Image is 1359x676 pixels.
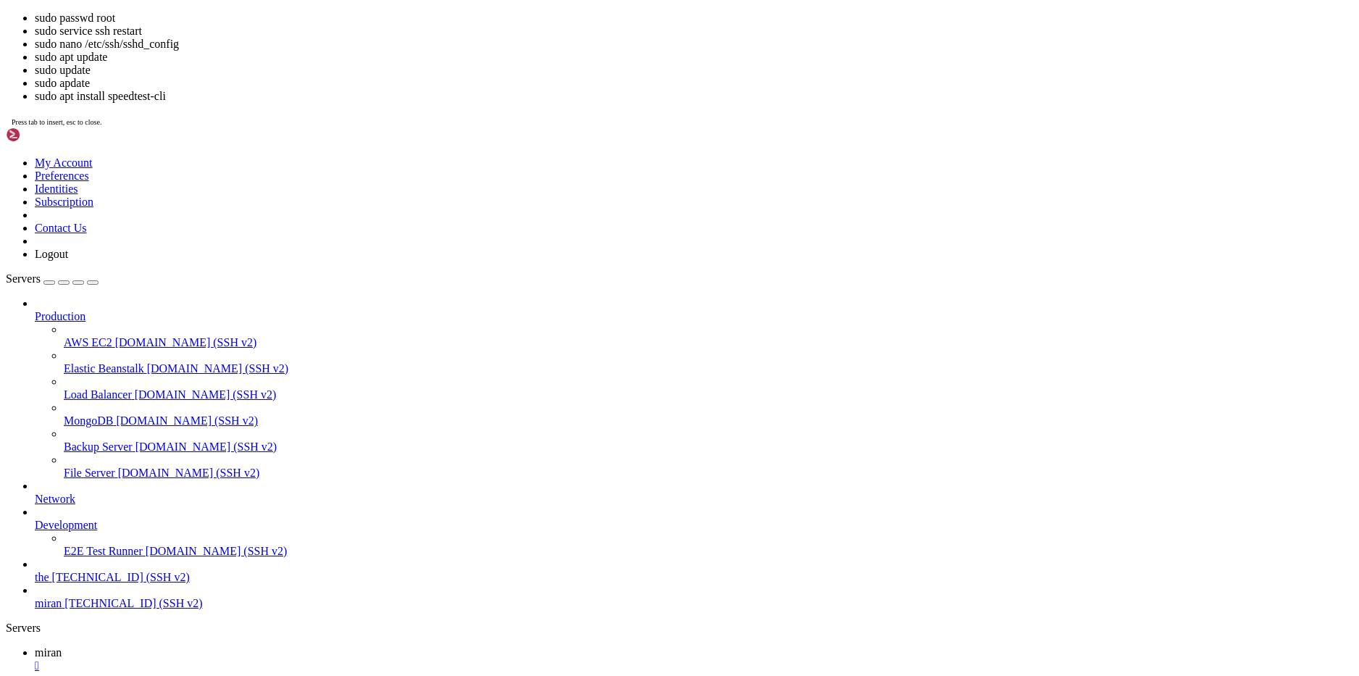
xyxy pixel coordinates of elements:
[6,272,41,285] span: Servers
[35,77,1353,90] li: sudo apdate
[64,336,1353,349] a: AWS EC2 [DOMAIN_NAME] (SSH v2)
[64,414,1353,427] a: MongoDB [DOMAIN_NAME] (SSH v2)
[35,646,1353,672] a: miran
[35,646,62,659] span: miran
[6,129,1171,141] x-row: Memory usage: 10% IPv4 address for eth0: [TECHNICAL_ID]
[6,400,1171,412] x-row: To run a command as administrator (user "root"), use "sudo <command>".
[6,117,1171,129] x-row: Usage of /: 4.3% of 38.58GB Users logged in: 0
[6,228,1171,240] x-row: See [URL][DOMAIN_NAME] or run: sudo pro status
[64,441,133,453] span: Backup Server
[35,196,93,208] a: Subscription
[52,571,190,583] span: [TECHNICAL_ID] (SSH v2)
[6,272,99,285] a: Servers
[35,506,1353,558] li: Development
[64,336,112,349] span: AWS EC2
[64,427,1353,454] li: Backup Server [DOMAIN_NAME] (SSH v2)
[64,454,1353,480] li: File Server [DOMAIN_NAME] (SSH v2)
[35,310,85,322] span: Production
[35,493,1353,506] a: Network
[12,118,101,126] span: Press tab to insert, esc to close.
[6,6,1171,18] x-row: Welcome to Ubuntu 22.04.5 LTS (GNU/Linux 6.8.0-1029-aws x86_64)
[64,375,1353,401] li: Load Balancer [DOMAIN_NAME] (SSH v2)
[118,467,260,479] span: [DOMAIN_NAME] (SSH v2)
[64,362,1353,375] a: Elastic Beanstalk [DOMAIN_NAME] (SSH v2)
[6,104,1171,117] x-row: System load: 0.48 Processes: 108
[35,157,93,169] a: My Account
[35,597,62,609] span: miran
[35,519,1353,532] a: Development
[145,437,151,448] span: ~
[64,401,1353,427] li: MongoDB [DOMAIN_NAME] (SSH v2)
[64,532,1353,558] li: E2E Test Runner [DOMAIN_NAME] (SSH v2)
[6,43,1171,55] x-row: * Management: [URL][DOMAIN_NAME]
[64,545,143,557] span: E2E Test Runner
[6,166,1171,178] x-row: Expanded Security Maintenance for Applications is not enabled.
[135,441,277,453] span: [DOMAIN_NAME] (SSH v2)
[195,437,201,449] div: (31, 35)
[35,584,1353,610] li: miran [TECHNICAL_ID] (SSH v2)
[35,90,1353,103] li: sudo apt install speedtest-cli
[64,414,113,427] span: MongoDB
[35,297,1353,480] li: Production
[35,519,97,531] span: Development
[64,388,132,401] span: Load Balancer
[35,659,1353,672] a: 
[35,183,78,195] a: Identities
[35,64,1353,77] li: sudo update
[6,314,1171,326] x-row: The programs included with the Ubuntu system are free software;
[35,170,89,182] a: Preferences
[6,191,1171,203] x-row: 0 updates can be applied immediately.
[115,336,257,349] span: [DOMAIN_NAME] (SSH v2)
[64,323,1353,349] li: AWS EC2 [DOMAIN_NAME] (SSH v2)
[6,128,89,142] img: Shellngn
[35,12,1353,25] li: sudo passwd root
[35,571,1353,584] a: the [TECHNICAL_ID] (SSH v2)
[64,467,1353,480] a: File Server [DOMAIN_NAME] (SSH v2)
[64,441,1353,454] a: Backup Server [DOMAIN_NAME] (SSH v2)
[35,248,68,260] a: Logout
[35,558,1353,584] li: the [TECHNICAL_ID] (SSH v2)
[6,412,1171,425] x-row: See "man sudo_root" for details.
[35,571,49,583] span: the
[6,277,1171,289] x-row: To check for new updates run: sudo apt update
[6,326,1171,338] x-row: the exact distribution terms for each program are described in the
[35,493,75,505] span: Network
[64,545,1353,558] a: E2E Test Runner [DOMAIN_NAME] (SSH v2)
[64,597,202,609] span: [TECHNICAL_ID] (SSH v2)
[116,414,258,427] span: [DOMAIN_NAME] (SSH v2)
[6,363,1171,375] x-row: Ubuntu comes with ABSOLUTELY NO WARRANTY, to the extent permitted by
[6,215,1171,228] x-row: Enable ESM Apps to receive additional future security updates.
[35,38,1353,51] li: sudo nano /etc/ssh/sshd_config
[35,310,1353,323] a: Production
[6,622,1353,635] div: Servers
[35,480,1353,506] li: Network
[35,597,1353,610] a: miran [TECHNICAL_ID] (SSH v2)
[6,437,139,448] span: ubuntu@ip-172-31-91-170
[64,467,115,479] span: File Server
[6,80,1171,92] x-row: System information as of [DATE]
[146,545,288,557] span: [DOMAIN_NAME] (SSH v2)
[6,375,1171,388] x-row: applicable law.
[35,25,1353,38] li: sudo service ssh restart
[135,388,277,401] span: [DOMAIN_NAME] (SSH v2)
[64,388,1353,401] a: Load Balancer [DOMAIN_NAME] (SSH v2)
[6,30,1171,43] x-row: * Documentation: [URL][DOMAIN_NAME]
[6,437,1171,449] x-row: : $ sudo
[35,222,87,234] a: Contact Us
[35,51,1353,64] li: sudo apt update
[64,362,144,375] span: Elastic Beanstalk
[147,362,289,375] span: [DOMAIN_NAME] (SSH v2)
[64,349,1353,375] li: Elastic Beanstalk [DOMAIN_NAME] (SSH v2)
[6,55,1171,67] x-row: * Support: [URL][DOMAIN_NAME]
[6,338,1171,351] x-row: individual files in /usr/share/doc/*/copyright.
[6,264,1171,277] x-row: The list of available updates is more than a week old.
[6,141,1171,154] x-row: Swap usage: 0%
